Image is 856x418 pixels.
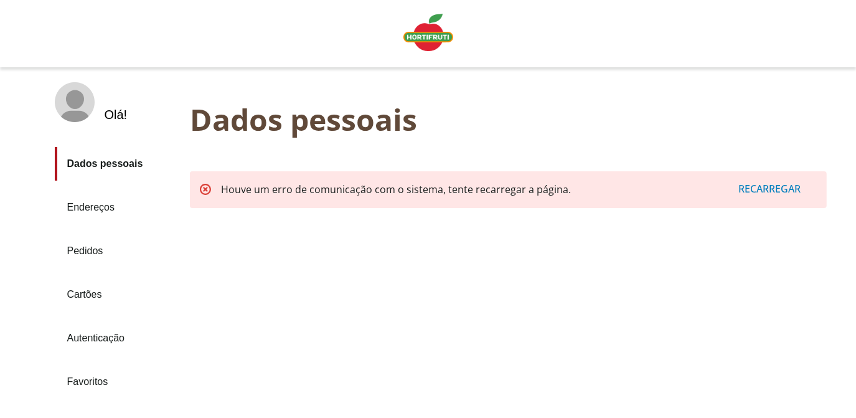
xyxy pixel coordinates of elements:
[55,147,180,181] a: Dados pessoais
[55,234,180,268] a: Pedidos
[403,14,453,51] img: Logo
[55,278,180,311] a: Cartões
[723,176,817,201] button: Recarregar
[55,191,180,224] a: Endereços
[190,102,827,136] div: Dados pessoais
[724,177,816,201] div: Recarregar
[105,108,128,122] div: Olá !
[55,321,180,355] a: Autenticação
[211,184,581,195] div: Houve um erro de comunicação com o sistema, tente recarregar a página.
[55,365,180,399] a: Favoritos
[398,9,458,59] a: Logo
